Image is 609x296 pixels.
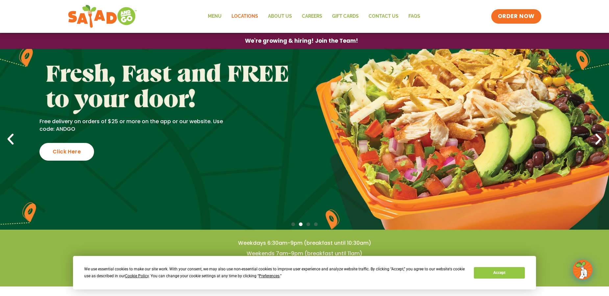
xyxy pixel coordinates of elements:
[203,9,227,24] a: Menu
[498,12,535,20] span: ORDER NOW
[227,9,263,24] a: Locations
[474,267,524,279] button: Accept
[203,9,425,24] nav: Menu
[573,261,592,279] img: wpChatIcon
[13,250,596,257] h4: Weekends 7am-9pm (breakfast until 11am)
[84,266,466,280] div: We use essential cookies to make our site work. With your consent, we may also use non-essential ...
[13,239,596,247] h4: Weekdays 6:30am-9pm (breakfast until 10:30am)
[73,256,536,289] div: Cookie Consent Prompt
[327,9,364,24] a: GIFT CARDS
[299,222,303,226] span: Go to slide 2
[125,274,149,278] span: Cookie Policy
[235,33,368,49] a: We're growing & hiring! Join the Team!
[245,38,358,44] span: We're growing & hiring! Join the Team!
[259,274,280,278] span: Preferences
[364,9,403,24] a: Contact Us
[491,9,541,24] a: ORDER NOW
[314,222,318,226] span: Go to slide 4
[3,132,18,147] div: Previous slide
[68,3,137,30] img: new-SAG-logo-768×292
[263,9,297,24] a: About Us
[291,222,295,226] span: Go to slide 1
[306,222,310,226] span: Go to slide 3
[403,9,425,24] a: FAQs
[39,118,228,133] p: Free delivery on orders of $25 or more on the app or our website. Use code: ANDGO
[297,9,327,24] a: Careers
[591,132,606,147] div: Next slide
[39,143,94,161] div: Click Here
